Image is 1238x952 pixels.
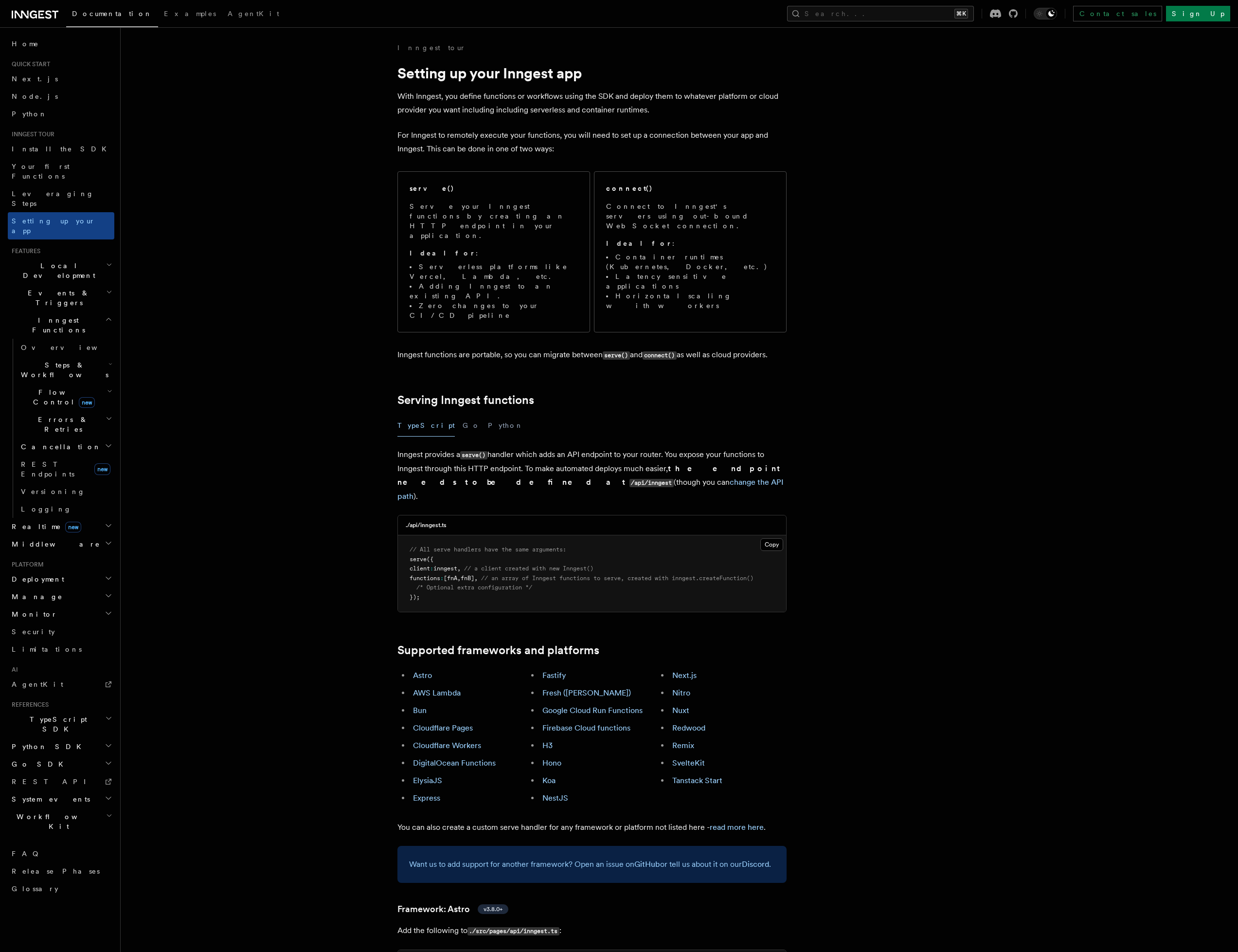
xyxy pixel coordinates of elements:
[397,821,787,834] p: You can also create a custom serve handler for any framework or platform not listed here - .
[8,535,114,553] button: Middleware
[457,575,461,582] span: ,
[606,238,774,248] p: :
[21,505,72,513] span: Logging
[413,793,440,803] a: Express
[603,351,630,360] code: serve()
[17,360,108,380] span: Steps & Workflows
[8,311,114,339] button: Inngest Functions
[8,539,100,549] span: Middleware
[12,39,39,49] span: Home
[542,706,643,715] a: Google Cloud Run Functions
[8,773,114,790] a: REST API
[410,248,578,258] p: :
[406,521,447,529] h3: ./api/inngest.ts
[413,706,427,715] a: Bun
[8,561,44,568] span: Platform
[12,645,82,653] span: Limitations
[8,288,106,308] span: Events & Triggers
[433,565,457,572] span: inngest
[410,262,578,281] li: Serverless platforms like Vercel, Lambda, etc.
[397,128,787,156] p: For Inngest to remotely execute your functions, you will need to set up a connection between your...
[481,575,754,582] span: // an array of Inngest functions to serve, created with inngest.createFunction()
[8,140,114,158] a: Install the SDK
[710,823,764,832] a: read more here
[629,479,674,487] code: /api/inngest
[8,574,64,584] span: Deployment
[12,885,58,893] span: Glossary
[672,706,689,715] a: Nuxt
[413,723,473,732] a: Cloudflare Pages
[410,556,427,563] span: serve
[397,643,599,657] a: Supported frameworks and platforms
[413,776,442,785] a: ElysiaJS
[397,171,590,332] a: serve()Serve your Inngest functions by creating an HTTP endpoint in your application.Ideal for:Se...
[594,171,787,332] a: connect()Connect to Inngest's servers using out-bound WebSocket connection.Ideal for:Container ru...
[606,252,774,272] li: Container runtimes (Kubernetes, Docker, etc.)
[416,584,532,591] span: /* Optional extra configuration */
[8,518,114,535] button: Realtimenew
[8,845,114,862] a: FAQ
[8,60,50,68] span: Quick start
[488,415,523,437] button: Python
[8,185,114,212] a: Leveraging Steps
[8,70,114,88] a: Next.js
[542,671,566,680] a: Fastify
[17,415,106,434] span: Errors & Retries
[410,546,566,553] span: // All serve handlers have the same arguments:
[12,190,94,207] span: Leveraging Steps
[8,808,114,835] button: Workflow Kit
[464,565,593,572] span: // a client created with new Inngest()
[542,741,553,750] a: H3
[397,90,787,117] p: With Inngest, you define functions or workflows using the SDK and deploy them to whatever platfor...
[17,356,114,384] button: Steps & Workflows
[474,575,478,582] span: ,
[8,623,114,641] a: Security
[397,902,508,916] a: Framework: Astrov3.8.0+
[440,575,444,582] span: :
[21,460,74,478] span: REST Endpoints
[606,201,774,231] p: Connect to Inngest's servers using out-bound WebSocket connection.
[228,10,279,18] span: AgentKit
[8,714,105,734] span: TypeScript SDK
[8,35,114,53] a: Home
[164,10,216,18] span: Examples
[12,680,63,688] span: AgentKit
[787,6,974,21] button: Search...⌘K
[606,183,653,193] h2: connect()
[634,860,660,869] a: GitHub
[17,456,114,483] a: REST Endpointsnew
[397,924,787,938] p: Add the following to :
[954,9,968,18] kbd: ⌘K
[8,605,114,623] button: Monitor
[8,105,114,123] a: Python
[222,3,285,26] a: AgentKit
[17,500,114,518] a: Logging
[12,217,95,235] span: Setting up your app
[410,594,420,601] span: });
[8,794,90,804] span: System events
[21,344,121,351] span: Overview
[8,641,114,658] a: Limitations
[8,609,57,619] span: Monitor
[460,451,487,459] code: serve()
[606,291,774,311] li: Horizontal scaling with workers
[643,351,677,360] code: connect()
[457,565,461,572] span: ,
[430,565,433,572] span: :
[12,628,55,636] span: Security
[8,592,63,602] span: Manage
[8,812,106,831] span: Workflow Kit
[542,793,568,803] a: NestJS
[413,688,461,697] a: AWS Lambda
[8,261,106,280] span: Local Development
[8,755,114,773] button: Go SDK
[444,575,457,582] span: [fnA
[397,348,787,362] p: Inngest functions are portable, so you can migrate between and as well as cloud providers.
[413,741,481,750] a: Cloudflare Workers
[8,570,114,588] button: Deployment
[12,145,112,153] span: Install the SDK
[672,723,705,732] a: Redwood
[12,75,58,83] span: Next.js
[72,10,152,18] span: Documentation
[8,862,114,880] a: Release Phases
